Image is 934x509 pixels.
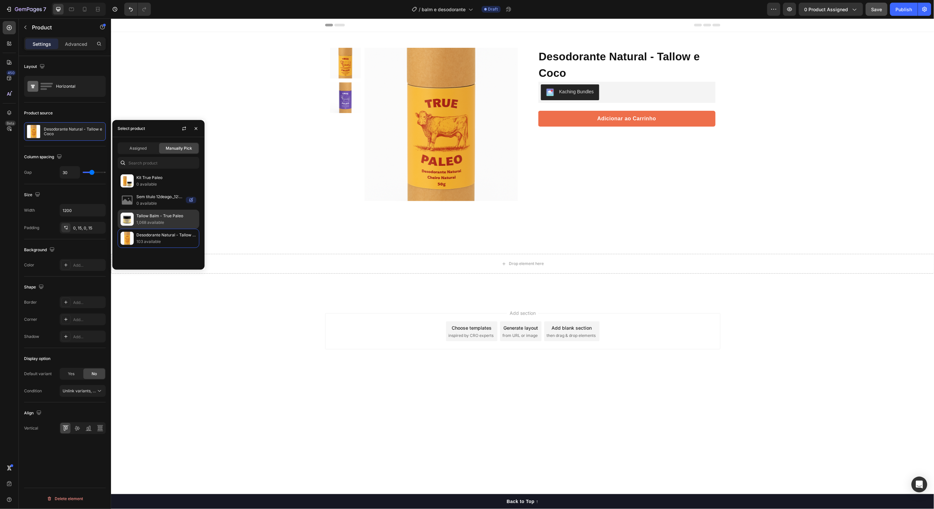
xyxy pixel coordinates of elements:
p: 103 available [136,238,196,245]
span: / [419,6,421,13]
button: Adicionar ao Carrinho [427,92,605,108]
div: Padding [24,225,39,231]
button: 7 [3,3,49,16]
div: Choose templates [341,306,381,313]
p: 0 available [136,181,196,188]
div: Border [24,299,37,305]
div: Undo/Redo [124,3,151,16]
div: Color [24,262,34,268]
img: KachingBundles.png [435,70,443,78]
div: Publish [896,6,912,13]
button: Save [866,3,888,16]
img: collections [121,174,134,188]
span: 0 product assigned [805,6,848,13]
p: Desodorante Natural - Tallow e Coco [136,232,196,238]
div: Add... [73,334,104,340]
p: Product [32,23,88,31]
img: collections [121,213,134,226]
p: Sem título 12deago._12:04 [136,194,183,200]
div: Shape [24,283,45,292]
input: Auto [60,166,80,178]
div: 450 [6,70,16,75]
div: Generate layout [392,306,427,313]
button: Publish [890,3,918,16]
button: Unlink variants, quantity <br> between same products [60,385,106,397]
div: Select product [118,126,145,132]
div: 0, 15, 0, 15 [73,225,104,231]
div: Add... [73,317,104,323]
p: Settings [33,41,51,47]
span: Assigned [129,145,147,151]
div: Align [24,409,43,418]
div: Back to Top ↑ [396,480,427,487]
span: Add section [396,291,427,298]
img: no-image [121,194,134,207]
p: Kit True Paleo [136,174,196,181]
div: Shadow [24,334,39,340]
span: Yes [68,371,74,377]
span: Unlink variants, quantity <br> between same products [63,388,164,393]
span: then drag & drop elements [436,314,485,320]
span: from URL or image [392,314,427,320]
span: No [92,371,97,377]
div: Adicionar ao Carrinho [486,96,545,104]
span: Save [871,7,882,12]
button: 0 product assigned [799,3,863,16]
p: Tallow Balm - True Paleo [136,213,196,219]
button: Delete element [24,494,106,504]
img: product feature img [27,125,40,138]
p: 7 [43,5,46,13]
span: Manually Pick [166,145,192,151]
div: Condition [24,388,42,394]
div: Size [24,191,42,199]
span: balm e desodorante [422,6,466,13]
div: Column spacing [24,153,63,162]
div: Kaching Bundles [448,70,483,77]
span: Draft [488,6,498,12]
div: Vertical [24,425,38,431]
h1: Desodorante Natural - Tallow e Coco [427,29,605,63]
div: Corner [24,316,37,322]
div: Product source [24,110,53,116]
div: Add blank section [441,306,481,313]
div: Delete element [47,495,83,503]
span: inspired by CRO experts [338,314,383,320]
div: Width [24,207,35,213]
input: Auto [60,204,105,216]
div: Background [24,246,56,254]
p: Desodorante Natural - Tallow e Coco [44,127,103,136]
p: Advanced [65,41,87,47]
div: Add... [73,300,104,306]
div: Horizontal [56,79,96,94]
div: Gap [24,169,32,175]
p: 1,068 available [136,219,196,226]
div: Default variant [24,371,52,377]
button: Kaching Bundles [430,66,488,82]
div: Display option [24,356,50,362]
p: 0 available [136,200,183,207]
div: Layout [24,62,46,71]
div: Drop element here [398,243,433,248]
div: Beta [5,121,16,126]
div: Open Intercom Messenger [912,477,927,493]
input: Search in Settings & Advanced [118,157,199,169]
img: collections [121,232,134,245]
div: Add... [73,262,104,268]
